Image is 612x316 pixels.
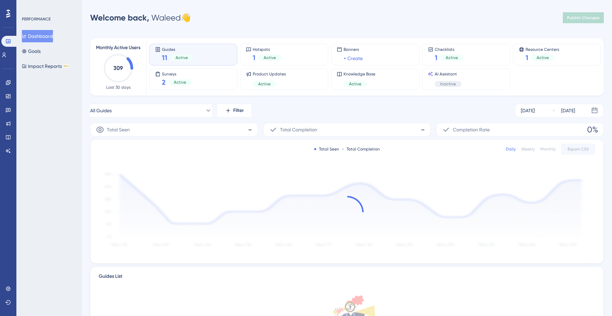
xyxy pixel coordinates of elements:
[526,53,528,62] span: 1
[342,146,380,152] div: Total Completion
[506,146,516,152] div: Daily
[264,55,276,60] span: Active
[90,13,149,23] span: Welcome back,
[233,106,244,115] span: Filter
[22,30,53,42] button: Dashboard
[280,126,317,134] span: Total Completion
[253,53,255,62] span: 1
[561,144,595,155] button: Export CSV
[96,44,140,52] span: Monthly Active Users
[526,47,559,52] span: Resource Centers
[435,47,463,52] span: Checklists
[349,81,361,87] span: Active
[99,272,122,285] span: Guides List
[258,81,270,87] span: Active
[521,106,535,115] div: [DATE]
[440,81,456,87] span: Inactive
[453,126,490,134] span: Completion Rate
[174,80,186,85] span: Active
[22,45,41,57] button: Goals
[106,85,130,90] span: Last 30 days
[568,146,589,152] span: Export CSV
[587,124,598,135] span: 0%
[217,104,251,117] button: Filter
[537,55,549,60] span: Active
[90,12,191,23] div: Waleed 👋
[63,64,69,68] div: BETA
[561,106,575,115] div: [DATE]
[421,124,425,135] span: -
[90,104,212,117] button: All Guides
[113,65,123,71] text: 309
[107,126,130,134] span: Total Seen
[435,71,461,77] span: AI Assistant
[90,106,112,115] span: All Guides
[446,55,458,60] span: Active
[344,71,375,77] span: Knowledge Base
[314,146,339,152] div: Total Seen
[344,47,363,52] span: Banners
[162,71,192,76] span: Surveys
[344,54,363,62] a: + Create
[253,47,281,52] span: Hotspots
[563,12,604,23] button: Publish Changes
[540,146,556,152] div: Monthly
[248,124,252,135] span: -
[567,15,600,20] span: Publish Changes
[22,60,69,72] button: Impact ReportsBETA
[176,55,188,60] span: Active
[162,47,193,52] span: Guides
[162,77,166,87] span: 2
[22,16,51,22] div: PERFORMANCE
[253,71,286,77] span: Product Updates
[521,146,535,152] div: Weekly
[162,53,167,62] span: 11
[435,53,437,62] span: 1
